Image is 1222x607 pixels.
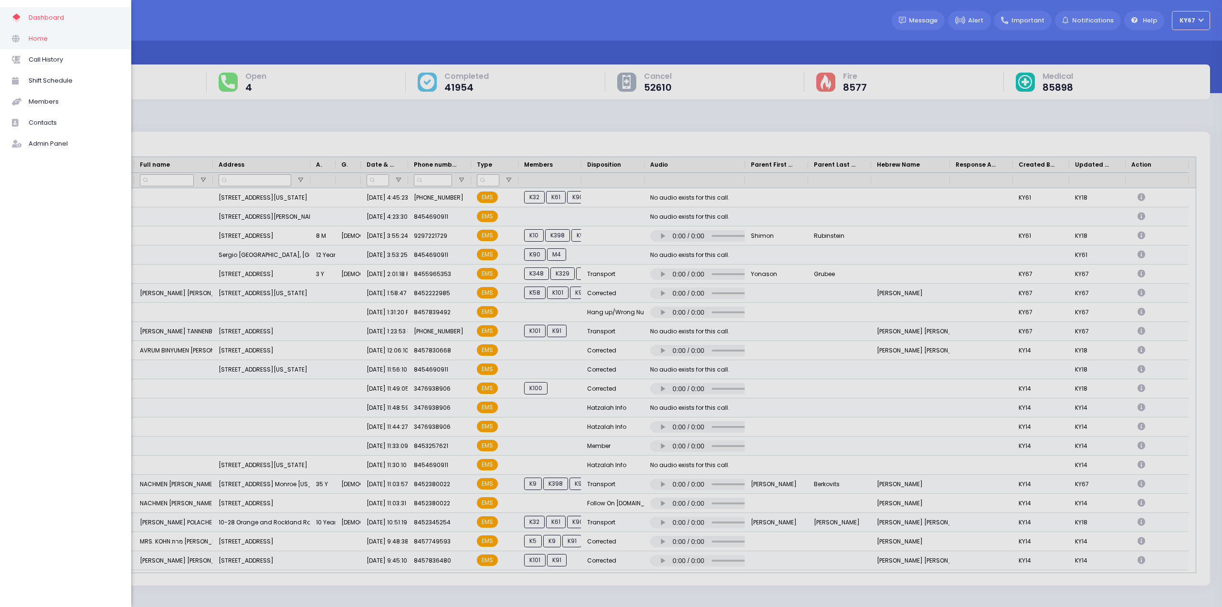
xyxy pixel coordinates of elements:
[29,75,119,87] span: Shift Schedule
[29,32,119,45] span: Home
[29,117,119,129] span: Contacts
[29,138,119,150] span: Admin Panel
[29,53,119,66] span: Call History
[29,11,119,24] span: Dashboard
[29,96,119,108] span: Members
